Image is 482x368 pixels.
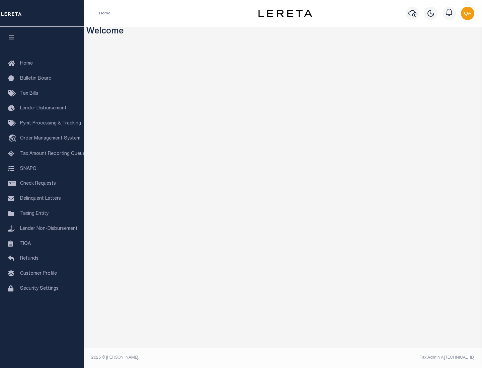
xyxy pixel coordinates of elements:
i: travel_explore [8,134,19,143]
span: Lender Non-Disbursement [20,226,78,231]
div: Tax Admin v.[TECHNICAL_ID] [288,355,475,361]
span: Taxing Entity [20,211,49,216]
img: logo-dark.svg [258,10,312,17]
span: SNAPQ [20,166,36,171]
h3: Welcome [86,27,480,37]
span: Check Requests [20,181,56,186]
span: TIQA [20,241,31,246]
span: Pymt Processing & Tracking [20,121,81,126]
span: Lender Disbursement [20,106,67,111]
span: Refunds [20,256,38,261]
li: Home [99,10,110,16]
span: Home [20,61,33,66]
span: Security Settings [20,286,59,291]
span: Bulletin Board [20,76,52,81]
div: 2025 © [PERSON_NAME]. [86,355,283,361]
img: svg+xml;base64,PHN2ZyB4bWxucz0iaHR0cDovL3d3dy53My5vcmcvMjAwMC9zdmciIHBvaW50ZXItZXZlbnRzPSJub25lIi... [461,7,474,20]
span: Tax Amount Reporting Queue [20,152,85,156]
span: Customer Profile [20,271,57,276]
span: Tax Bills [20,91,38,96]
span: Order Management System [20,136,80,141]
span: Delinquent Letters [20,196,61,201]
